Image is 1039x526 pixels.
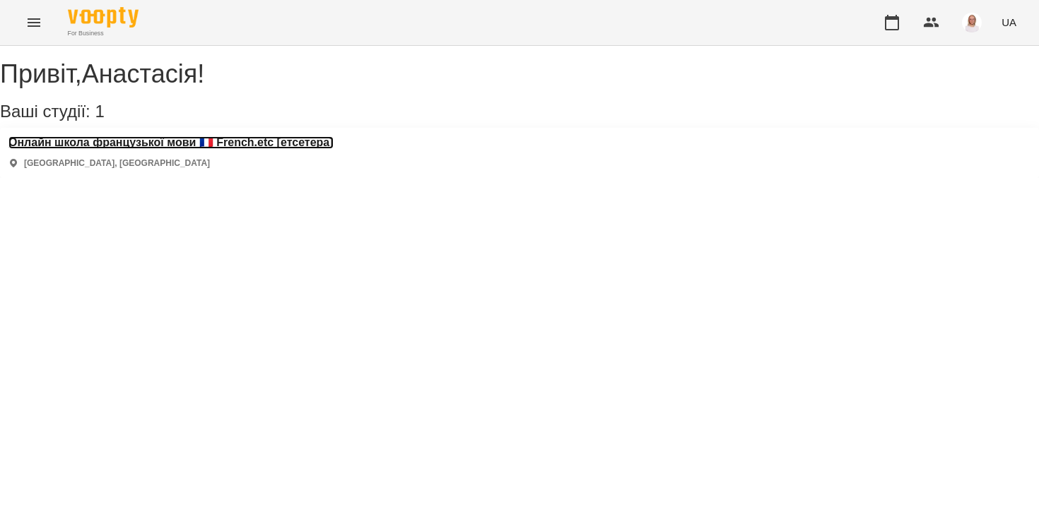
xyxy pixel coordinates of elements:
img: 7b3448e7bfbed3bd7cdba0ed84700e25.png [962,13,982,32]
span: 1 [95,102,104,121]
p: [GEOGRAPHIC_DATA], [GEOGRAPHIC_DATA] [24,157,210,169]
span: UA [1002,15,1016,30]
img: Voopty Logo [68,7,139,28]
span: For Business [68,29,139,38]
a: Онлайн школа французької мови 🇫🇷 French.etc [етсетера] [8,136,334,149]
button: Menu [17,6,51,40]
button: UA [996,9,1022,35]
